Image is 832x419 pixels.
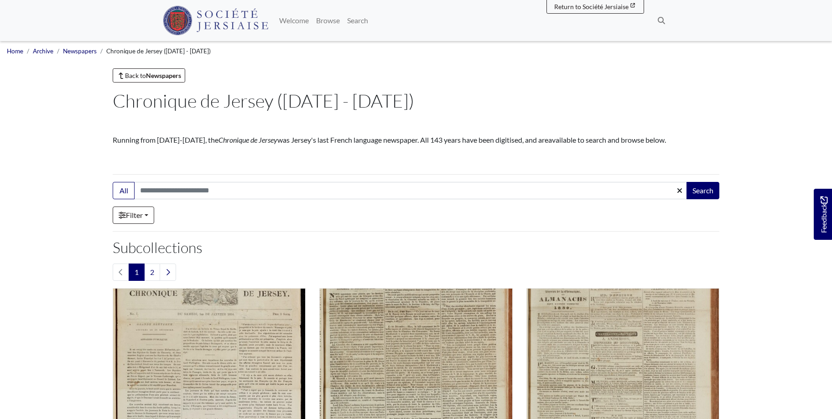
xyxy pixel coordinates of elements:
[686,182,719,199] button: Search
[106,47,211,55] span: Chronique de Jersey ([DATE] - [DATE])
[7,47,23,55] a: Home
[276,11,312,30] a: Welcome
[113,239,719,256] h2: Subcollections
[113,182,135,199] button: All
[113,134,719,145] p: Running from [DATE]-[DATE], the was Jersey's last French language newspaper. All 143 years have b...
[554,3,629,10] span: Return to Société Jersiaise
[63,47,97,55] a: Newspapers
[818,196,829,233] span: Feedback
[134,182,687,199] input: Search this collection...
[814,189,832,240] a: Would you like to provide feedback?
[163,6,268,35] img: Société Jersiaise
[160,264,176,281] a: Next page
[218,135,277,144] em: Chronique de Jersey
[113,68,185,83] a: Back toNewspapers
[113,264,719,281] nav: pagination
[33,47,53,55] a: Archive
[163,4,268,37] a: Société Jersiaise logo
[146,72,181,79] strong: Newspapers
[113,90,719,112] h1: Chronique de Jersey ([DATE] - [DATE])
[343,11,372,30] a: Search
[144,264,160,281] a: Goto page 2
[312,11,343,30] a: Browse
[113,207,154,224] a: Filter
[113,264,129,281] li: Previous page
[129,264,145,281] span: Goto page 1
